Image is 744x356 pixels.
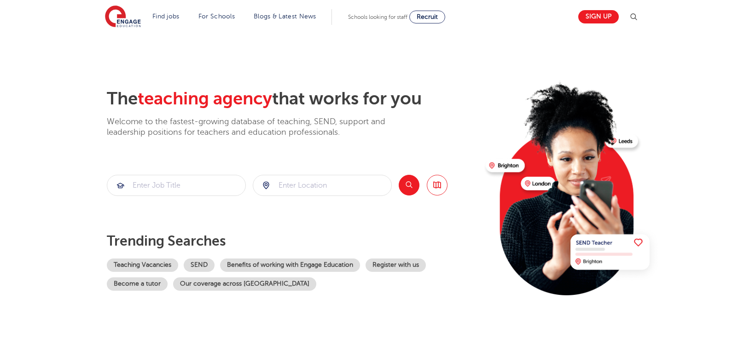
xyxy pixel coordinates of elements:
a: Recruit [409,11,445,23]
a: Teaching Vacancies [107,258,178,272]
img: Engage Education [105,6,141,29]
div: Submit [107,175,246,196]
span: Schools looking for staff [348,14,407,20]
h2: The that works for you [107,88,478,109]
span: Recruit [417,13,438,20]
a: Benefits of working with Engage Education [220,258,360,272]
button: Search [399,175,419,195]
a: For Schools [198,13,235,20]
p: Trending searches [107,233,478,249]
a: Register with us [366,258,426,272]
a: Our coverage across [GEOGRAPHIC_DATA] [173,277,316,291]
div: Submit [253,175,392,196]
a: Become a tutor [107,277,168,291]
p: Welcome to the fastest-growing database of teaching, SEND, support and leadership positions for t... [107,116,411,138]
input: Submit [253,175,391,195]
span: teaching agency [138,89,272,109]
a: Find jobs [152,13,180,20]
a: Sign up [578,10,619,23]
a: Blogs & Latest News [254,13,316,20]
input: Submit [107,175,245,195]
a: SEND [184,258,215,272]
